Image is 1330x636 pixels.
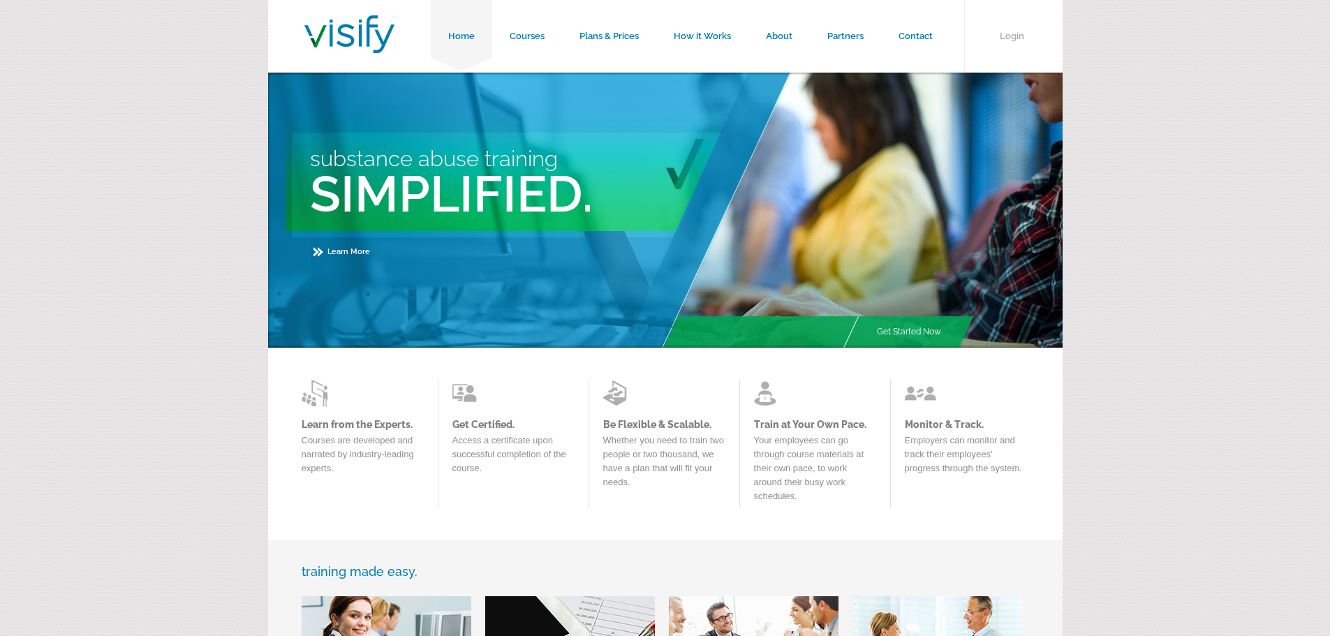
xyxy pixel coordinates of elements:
img: Learn from the Experts [905,379,936,407]
img: Visify Training [304,15,394,53]
p: Your employees can go through course materials at their own pace, to work around their busy work ... [754,434,876,510]
a: Learn More [313,247,370,256]
h3: Substance Abuse Training [310,146,795,171]
img: Learn from the Experts [603,379,635,407]
p: Whether you need to train two people or two thousand, we have a plan that will fit your needs. [603,434,725,496]
a: Monitor & Track. [905,419,1027,430]
img: Learn from the Experts [754,379,785,407]
a: Learn from the Experts. [302,419,424,430]
a: Get Started Now [859,316,959,348]
a: Get Certified. [452,419,575,430]
a: Train at Your Own Pace. [754,419,876,430]
img: Learn from the Experts [452,379,484,407]
img: Learn from the Experts [302,379,333,407]
p: Employers can monitor and track their employees' progress through the system. [905,434,1027,482]
h2: Simplified. [310,164,795,223]
a: Visify Training [304,37,394,57]
p: Courses are developed and narrated by industry-leading experts. [302,434,424,482]
p: Access a certificate upon successful completion of the course. [452,434,575,482]
a: Be Flexible & Scalable. [603,419,725,430]
h3: training made easy. [302,564,1029,579]
img: Main Image [660,73,1063,348]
